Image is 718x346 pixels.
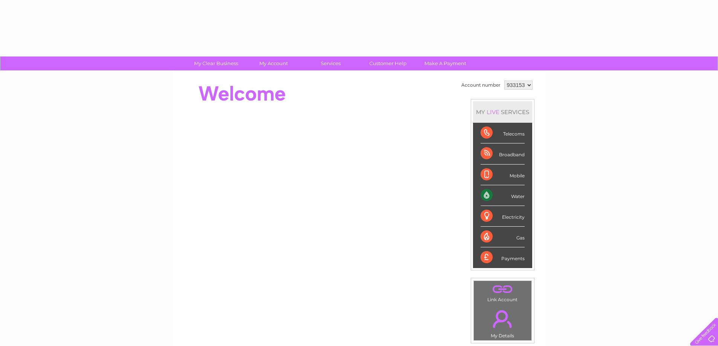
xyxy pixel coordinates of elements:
[459,79,502,91] td: Account number
[185,56,247,70] a: My Clear Business
[476,306,530,332] a: .
[300,56,362,70] a: Services
[473,304,532,341] td: My Details
[357,56,419,70] a: Customer Help
[242,56,305,70] a: My Account
[481,143,525,164] div: Broadband
[481,227,525,247] div: Gas
[481,206,525,227] div: Electricity
[481,185,525,206] div: Water
[473,280,532,304] td: Link Account
[481,165,525,185] div: Mobile
[476,283,530,296] a: .
[473,101,532,123] div: MY SERVICES
[485,108,501,116] div: LIVE
[481,123,525,143] div: Telecoms
[414,56,476,70] a: Make A Payment
[481,247,525,268] div: Payments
